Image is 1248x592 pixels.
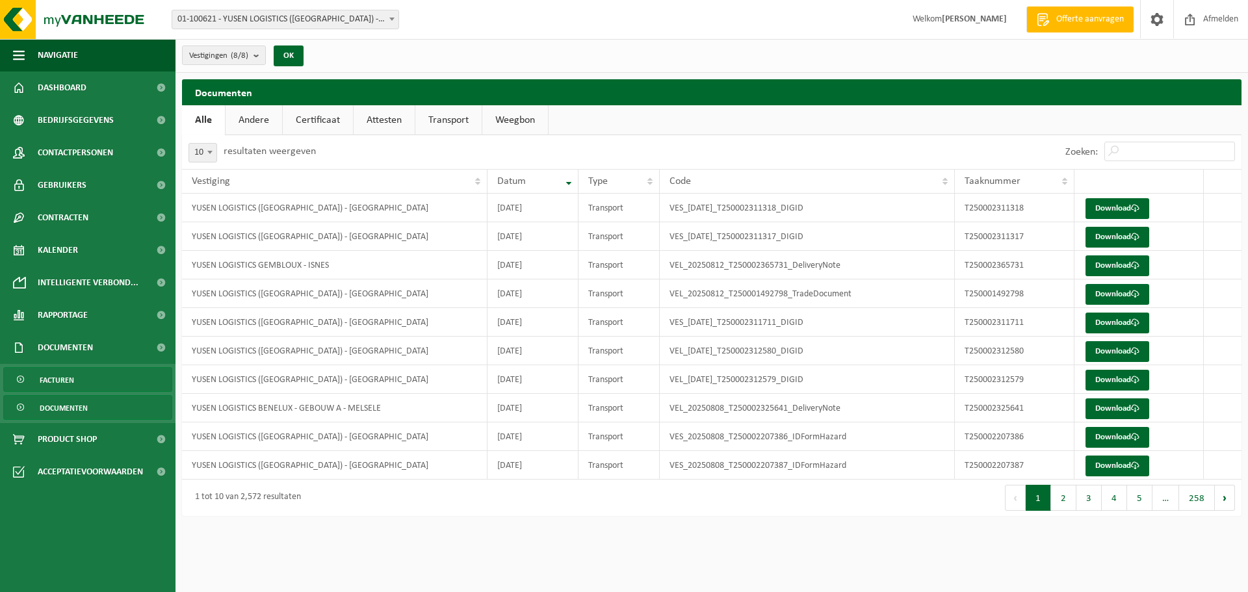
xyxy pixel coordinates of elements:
[942,14,1007,24] strong: [PERSON_NAME]
[578,194,659,222] td: Transport
[189,144,216,162] span: 10
[955,422,1074,451] td: T250002207386
[172,10,398,29] span: 01-100621 - YUSEN LOGISTICS (BENELUX) - MELSELE
[955,337,1074,365] td: T250002312580
[1085,198,1149,219] a: Download
[182,251,487,279] td: YUSEN LOGISTICS GEMBLOUX - ISNES
[3,395,172,420] a: Documenten
[38,201,88,234] span: Contracten
[40,368,74,393] span: Facturen
[38,39,78,71] span: Navigatie
[487,279,578,308] td: [DATE]
[660,422,955,451] td: VES_20250808_T250002207386_IDFormHazard
[1179,485,1215,511] button: 258
[955,308,1074,337] td: T250002311711
[487,337,578,365] td: [DATE]
[188,143,217,162] span: 10
[182,222,487,251] td: YUSEN LOGISTICS ([GEOGRAPHIC_DATA]) - [GEOGRAPHIC_DATA]
[1085,227,1149,248] a: Download
[231,51,248,60] count: (8/8)
[660,194,955,222] td: VES_[DATE]_T250002311318_DIGID
[1051,485,1076,511] button: 2
[1026,6,1134,32] a: Offerte aanvragen
[578,222,659,251] td: Transport
[40,396,88,420] span: Documenten
[487,222,578,251] td: [DATE]
[182,451,487,480] td: YUSEN LOGISTICS ([GEOGRAPHIC_DATA]) - [GEOGRAPHIC_DATA]
[487,194,578,222] td: [DATE]
[660,394,955,422] td: VEL_20250808_T250002325641_DeliveryNote
[955,394,1074,422] td: T250002325641
[578,279,659,308] td: Transport
[660,222,955,251] td: VES_[DATE]_T250002311317_DIGID
[578,422,659,451] td: Transport
[1085,398,1149,419] a: Download
[669,176,691,187] span: Code
[182,279,487,308] td: YUSEN LOGISTICS ([GEOGRAPHIC_DATA]) - [GEOGRAPHIC_DATA]
[1152,485,1179,511] span: …
[182,337,487,365] td: YUSEN LOGISTICS ([GEOGRAPHIC_DATA]) - [GEOGRAPHIC_DATA]
[965,176,1020,187] span: Taaknummer
[487,251,578,279] td: [DATE]
[182,105,225,135] a: Alle
[588,176,608,187] span: Type
[274,45,304,66] button: OK
[660,279,955,308] td: VEL_20250812_T250001492798_TradeDocument
[1085,427,1149,448] a: Download
[182,79,1241,105] h2: Documenten
[482,105,548,135] a: Weegbon
[955,279,1074,308] td: T250001492798
[354,105,415,135] a: Attesten
[578,251,659,279] td: Transport
[578,365,659,394] td: Transport
[578,337,659,365] td: Transport
[38,169,86,201] span: Gebruikers
[182,365,487,394] td: YUSEN LOGISTICS ([GEOGRAPHIC_DATA]) - [GEOGRAPHIC_DATA]
[487,451,578,480] td: [DATE]
[38,299,88,331] span: Rapportage
[38,234,78,266] span: Kalender
[3,367,172,392] a: Facturen
[578,394,659,422] td: Transport
[38,331,93,364] span: Documenten
[1076,485,1102,511] button: 3
[182,308,487,337] td: YUSEN LOGISTICS ([GEOGRAPHIC_DATA]) - [GEOGRAPHIC_DATA]
[1127,485,1152,511] button: 5
[487,365,578,394] td: [DATE]
[660,251,955,279] td: VEL_20250812_T250002365731_DeliveryNote
[660,451,955,480] td: VES_20250808_T250002207387_IDFormHazard
[487,422,578,451] td: [DATE]
[955,251,1074,279] td: T250002365731
[182,45,266,65] button: Vestigingen(8/8)
[955,222,1074,251] td: T250002311317
[182,422,487,451] td: YUSEN LOGISTICS ([GEOGRAPHIC_DATA]) - [GEOGRAPHIC_DATA]
[1085,370,1149,391] a: Download
[226,105,282,135] a: Andere
[1053,13,1127,26] span: Offerte aanvragen
[1065,147,1098,157] label: Zoeken:
[1005,485,1026,511] button: Previous
[660,337,955,365] td: VEL_[DATE]_T250002312580_DIGID
[660,365,955,394] td: VEL_[DATE]_T250002312579_DIGID
[1085,341,1149,362] a: Download
[1085,284,1149,305] a: Download
[189,46,248,66] span: Vestigingen
[38,456,143,488] span: Acceptatievoorwaarden
[1085,255,1149,276] a: Download
[487,394,578,422] td: [DATE]
[38,104,114,136] span: Bedrijfsgegevens
[1085,313,1149,333] a: Download
[955,194,1074,222] td: T250002311318
[497,176,526,187] span: Datum
[188,486,301,509] div: 1 tot 10 van 2,572 resultaten
[955,365,1074,394] td: T250002312579
[224,146,316,157] label: resultaten weergeven
[38,266,138,299] span: Intelligente verbond...
[38,71,86,104] span: Dashboard
[38,423,97,456] span: Product Shop
[955,451,1074,480] td: T250002207387
[38,136,113,169] span: Contactpersonen
[1102,485,1127,511] button: 4
[192,176,230,187] span: Vestiging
